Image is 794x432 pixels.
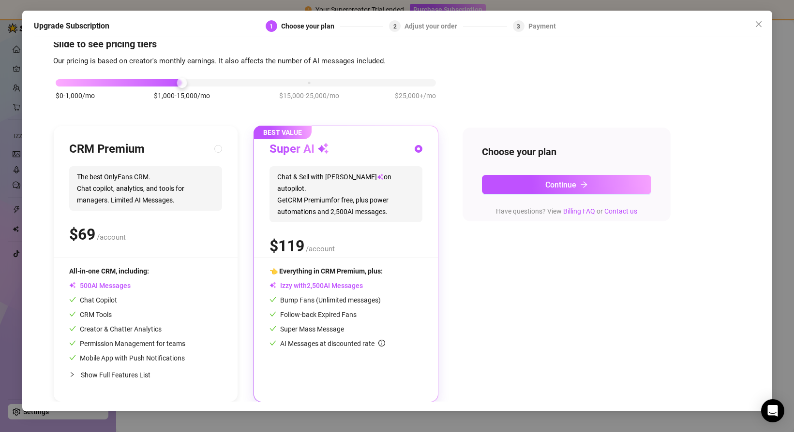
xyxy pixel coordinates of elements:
span: $25,000+/mo [395,90,436,101]
span: 👈 Everything in CRM Premium, plus: [270,267,383,275]
span: AI Messages [69,282,131,289]
span: 2 [393,23,397,30]
span: $1,000-15,000/mo [154,90,210,101]
span: check [69,296,76,303]
h4: Choose your plan [482,145,651,158]
h3: Super AI [270,142,329,157]
span: Follow-back Expired Fans [270,311,357,318]
span: arrow-right [580,181,588,188]
span: Chat & Sell with [PERSON_NAME] on autopilot. Get CRM Premium for free, plus power automations and... [270,166,422,222]
div: Payment [528,20,556,32]
span: Bump Fans (Unlimited messages) [270,296,381,304]
span: $ [270,237,304,255]
span: CRM Tools [69,311,112,318]
span: Our pricing is based on creator's monthly earnings. It also affects the number of AI messages inc... [53,57,386,65]
span: Chat Copilot [69,296,117,304]
span: Close [751,20,766,28]
span: info-circle [378,340,385,346]
span: /account [97,233,126,242]
span: The best OnlyFans CRM. Chat copilot, analytics, and tools for managers. Limited AI Messages. [69,166,222,211]
span: Creator & Chatter Analytics [69,325,162,333]
h3: CRM Premium [69,142,145,157]
div: Choose your plan [281,20,340,32]
div: Adjust your order [404,20,463,32]
button: Close [751,16,766,32]
span: AI Messages at discounted rate [280,340,385,347]
span: 1 [270,23,273,30]
span: collapsed [69,372,75,377]
span: $ [69,225,95,244]
a: Billing FAQ [563,207,595,215]
span: Have questions? View or [496,207,637,215]
span: check [69,354,76,361]
span: Continue [545,180,576,189]
span: close [755,20,763,28]
span: Show Full Features List [81,371,150,379]
span: $0-1,000/mo [56,90,95,101]
span: All-in-one CRM, including: [69,267,149,275]
span: $15,000-25,000/mo [279,90,339,101]
span: BEST VALUE [254,126,312,139]
span: Izzy with AI Messages [270,282,363,289]
h4: Slide to see pricing tiers [53,37,741,51]
a: Contact us [604,207,637,215]
span: check [69,311,76,317]
span: check [270,340,276,346]
h5: Upgrade Subscription [34,20,109,32]
div: Show Full Features List [69,363,222,386]
span: 3 [517,23,520,30]
span: Permission Management for teams [69,340,185,347]
button: Continuearrow-right [482,175,651,194]
span: check [69,340,76,346]
span: Super Mass Message [270,325,344,333]
span: /account [306,245,335,253]
span: check [270,325,276,332]
span: check [69,325,76,332]
span: check [270,296,276,303]
span: check [270,311,276,317]
span: Mobile App with Push Notifications [69,354,185,362]
div: Open Intercom Messenger [761,399,784,422]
